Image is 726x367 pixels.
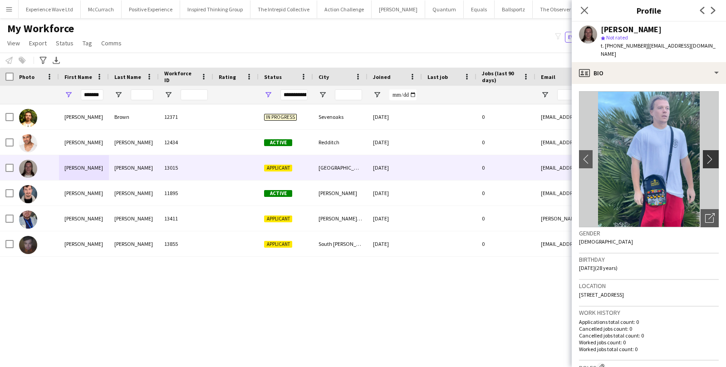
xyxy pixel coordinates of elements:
span: View [7,39,20,47]
input: Last Name Filter Input [131,89,153,100]
div: [PERSON_NAME] [601,25,662,34]
button: Open Filter Menu [264,91,272,99]
button: Action Challenge [317,0,372,18]
p: Worked jobs total count: 0 [579,346,719,352]
input: City Filter Input [335,89,362,100]
p: Worked jobs count: 0 [579,339,719,346]
div: 13015 [159,155,213,180]
span: [DEMOGRAPHIC_DATA] [579,238,633,245]
span: Jobs (last 90 days) [482,70,519,83]
div: [PERSON_NAME] [59,130,109,155]
span: Applicant [264,215,292,222]
button: Quantum [425,0,464,18]
div: Brown [109,104,159,129]
div: 13855 [159,231,213,256]
input: Email Filter Input [557,89,711,100]
h3: Work history [579,308,719,317]
span: [DATE] (28 years) [579,264,618,271]
div: [EMAIL_ADDRESS][DOMAIN_NAME] [535,104,717,129]
span: Export [29,39,47,47]
div: 12434 [159,130,213,155]
div: [DATE] [368,181,422,206]
input: First Name Filter Input [81,89,103,100]
button: The Observer [533,0,579,18]
button: Open Filter Menu [319,91,327,99]
button: McCurrach [81,0,122,18]
span: Active [264,139,292,146]
span: Last Name [114,73,141,80]
div: 12371 [159,104,213,129]
button: Open Filter Menu [541,91,549,99]
span: Photo [19,73,34,80]
button: [PERSON_NAME] [372,0,425,18]
div: [PERSON_NAME] [59,181,109,206]
img: Cameron Hinchliffe [19,210,37,229]
img: Cameron Harris [19,185,37,203]
button: Experience Wave Ltd [19,0,81,18]
div: [PERSON_NAME] [109,181,159,206]
span: Applicant [264,165,292,171]
app-action-btn: Advanced filters [38,55,49,66]
button: Open Filter Menu [64,91,73,99]
span: t. [PHONE_NUMBER] [601,42,648,49]
span: [STREET_ADDRESS] [579,291,624,298]
span: Active [264,190,292,197]
img: Cameron Duncan [19,160,37,178]
a: Status [52,37,77,49]
div: [PERSON_NAME][EMAIL_ADDRESS][PERSON_NAME][DOMAIN_NAME] [535,206,717,231]
div: [PERSON_NAME][GEOGRAPHIC_DATA] [313,206,368,231]
div: 0 [476,206,535,231]
div: [PERSON_NAME] [109,206,159,231]
div: Redditch [313,130,368,155]
span: | [EMAIL_ADDRESS][DOMAIN_NAME] [601,42,716,57]
a: Export [25,37,50,49]
div: South [PERSON_NAME] [313,231,368,256]
div: [PERSON_NAME] [59,206,109,231]
div: [GEOGRAPHIC_DATA] [313,155,368,180]
button: The Intrepid Collective [250,0,317,18]
div: 13411 [159,206,213,231]
button: Open Filter Menu [114,91,123,99]
div: [PERSON_NAME] [59,231,109,256]
button: Open Filter Menu [373,91,381,99]
div: [DATE] [368,130,422,155]
input: Workforce ID Filter Input [181,89,208,100]
div: [PERSON_NAME] [109,155,159,180]
p: Applications total count: 0 [579,318,719,325]
div: [DATE] [368,155,422,180]
div: [PERSON_NAME] [313,181,368,206]
div: [PERSON_NAME] [59,155,109,180]
span: Rating [219,73,236,80]
span: City [319,73,329,80]
div: 0 [476,181,535,206]
div: 11895 [159,181,213,206]
div: [DATE] [368,231,422,256]
div: [PERSON_NAME] [59,104,109,129]
button: Inspired Thinking Group [180,0,250,18]
img: Crew avatar or photo [579,91,719,227]
button: Ballsportz [495,0,533,18]
div: 0 [476,231,535,256]
div: [DATE] [368,206,422,231]
div: [DATE] [368,104,422,129]
div: [PERSON_NAME] [109,130,159,155]
button: Open Filter Menu [164,91,172,99]
div: Open photos pop-in [701,209,719,227]
div: 0 [476,104,535,129]
div: [EMAIL_ADDRESS][DOMAIN_NAME] [535,181,717,206]
h3: Location [579,282,719,290]
img: Cameron Dean [19,134,37,152]
p: Cancelled jobs count: 0 [579,325,719,332]
span: Last job [427,73,448,80]
h3: Gender [579,229,719,237]
div: [EMAIL_ADDRESS][DOMAIN_NAME] [535,231,717,256]
span: First Name [64,73,92,80]
button: Everyone4,563 [565,32,610,43]
span: Joined [373,73,391,80]
div: [EMAIL_ADDRESS][DOMAIN_NAME] [535,155,717,180]
a: Tag [79,37,96,49]
span: Email [541,73,555,80]
div: 0 [476,155,535,180]
button: Equals [464,0,495,18]
span: My Workforce [7,22,74,35]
